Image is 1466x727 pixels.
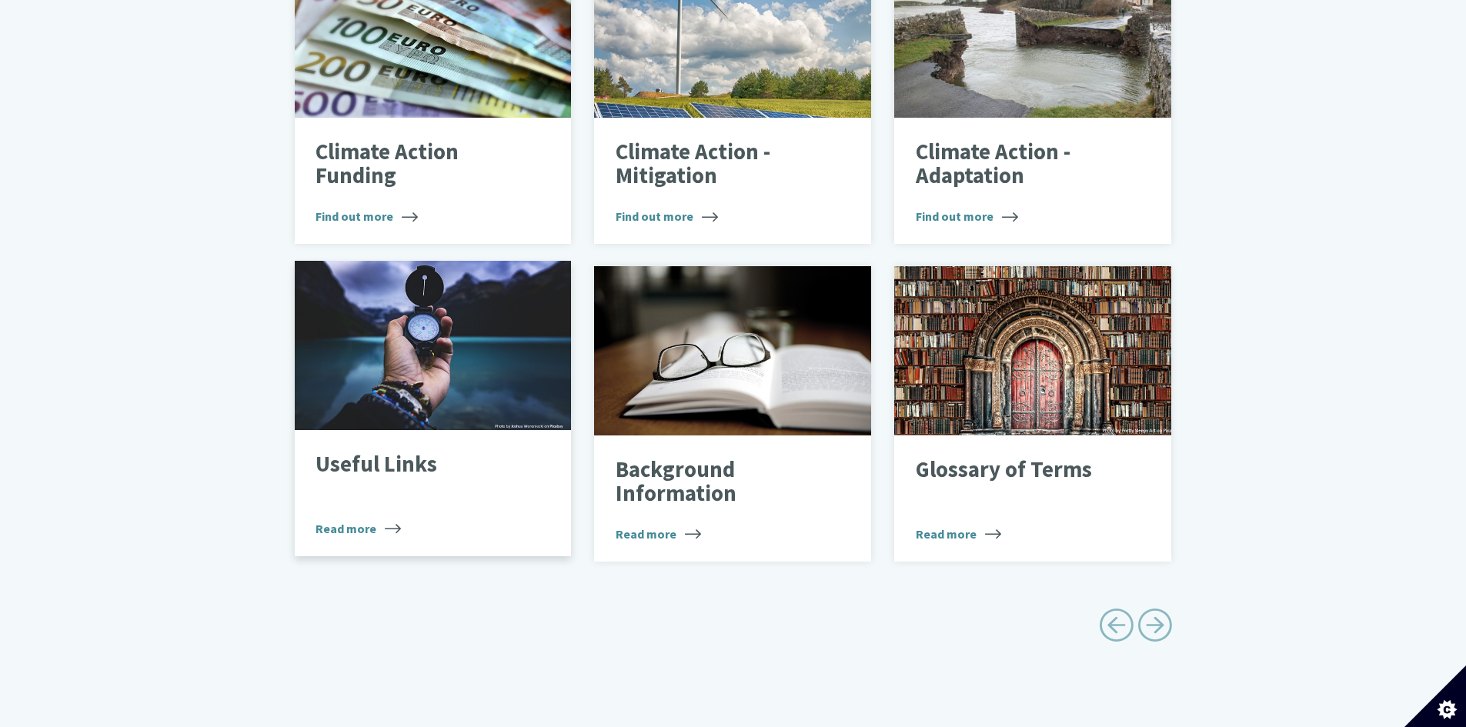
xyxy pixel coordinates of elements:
[1404,665,1466,727] button: Set cookie preferences
[295,261,572,556] a: Useful Links Read more
[1099,602,1134,654] a: Previous page
[316,452,527,477] p: Useful Links
[894,266,1171,562] a: Glossary of Terms Read more
[316,207,418,225] span: Find out more
[916,458,1127,482] p: Glossary of Terms
[616,525,701,543] span: Read more
[916,207,1018,225] span: Find out more
[916,525,1001,543] span: Read more
[594,266,871,562] a: Background Information Read more
[316,519,401,538] span: Read more
[616,140,827,188] p: Climate Action - Mitigation
[1137,602,1172,654] a: Next page
[316,140,527,188] p: Climate Action Funding
[616,458,827,506] p: Background Information
[916,140,1127,188] p: Climate Action - Adaptation
[616,207,718,225] span: Find out more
